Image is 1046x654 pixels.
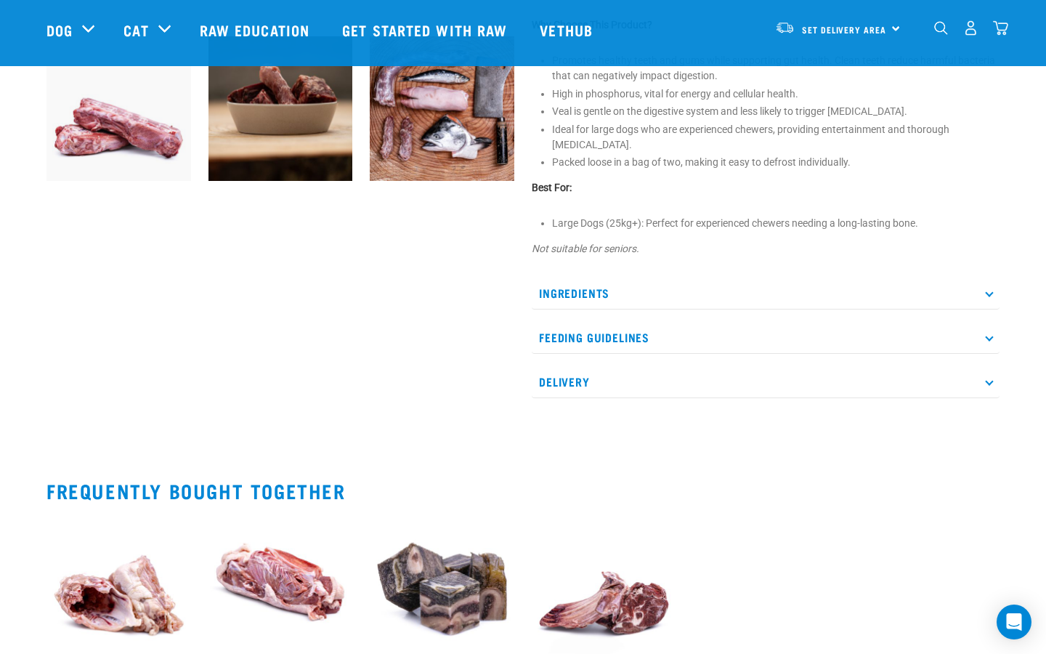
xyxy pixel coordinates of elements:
[552,155,1000,170] li: Packed loose in a bag of two, making it easy to defrost individually.
[46,19,73,41] a: Dog
[934,21,948,35] img: home-icon-1@2x.png
[552,122,1000,153] li: Ideal for large dogs who are experienced chewers, providing entertainment and thorough [MEDICAL_D...
[802,27,886,32] span: Set Delivery Area
[532,277,1000,310] p: Ingredients
[525,1,611,59] a: Vethub
[993,20,1008,36] img: home-icon@2x.png
[775,21,795,34] img: van-moving.png
[963,20,978,36] img: user.png
[532,321,1000,354] p: Feeding Guidelines
[208,36,353,181] img: Cubed Chicken Tongue And Heart, And Chicken Neck In Ceramic Pet Bowl
[46,36,191,181] img: 1231 Veal Necks 4pp 01
[46,480,1000,502] h2: Frequently bought together
[552,104,1000,119] li: Veal is gentle on the digestive system and less likely to trigger [MEDICAL_DATA].
[997,605,1031,639] div: Open Intercom Messenger
[552,86,1000,102] li: High in phosphorus, vital for energy and cellular health.
[552,53,1000,84] li: Promotes healthy teeth and gums while supporting gut health. Clean teeth reduce harmful bacteria ...
[328,1,525,59] a: Get started with Raw
[552,216,1000,231] li: Large Dogs (25kg+): Perfect for experienced chewers needing a long-lasting bone.
[532,243,639,254] em: Not suitable for seniors.
[123,19,148,41] a: Cat
[185,1,328,59] a: Raw Education
[532,366,1000,398] p: Delivery
[532,182,572,193] strong: Best For:
[370,36,514,181] img: Salmon Head Turkey Neck Pilch Trotters Chick Neck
